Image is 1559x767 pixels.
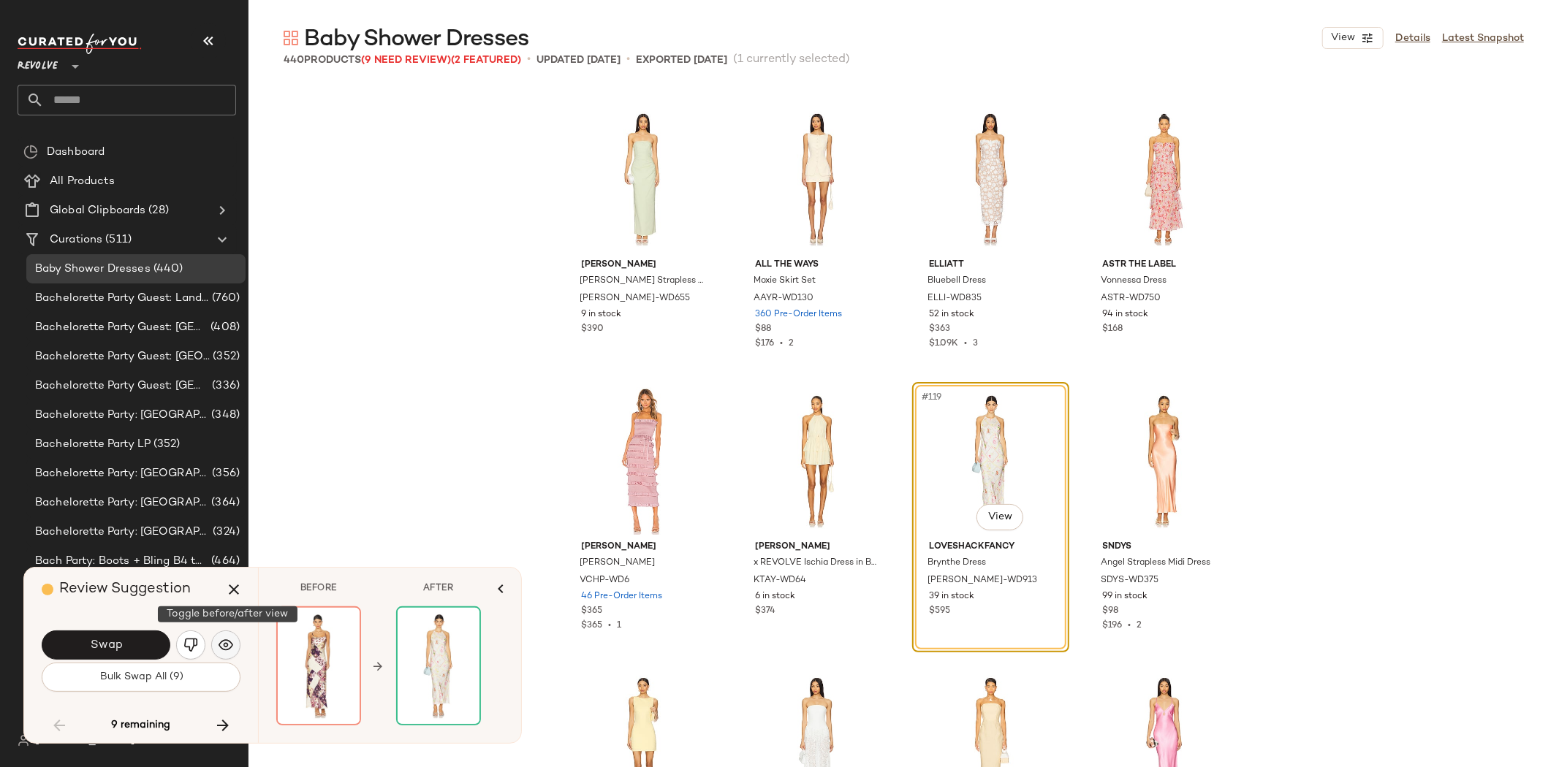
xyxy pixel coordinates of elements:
span: Bachelorette Party Guest: [GEOGRAPHIC_DATA] [35,348,210,365]
span: View [987,511,1012,523]
span: SNDYS [1102,541,1226,554]
span: Bachelorette Party Guest: [GEOGRAPHIC_DATA] [35,319,208,336]
span: $98 [1102,605,1118,618]
span: 9 in stock [582,308,622,321]
span: 360 Pre-Order Items [755,308,842,321]
span: [PERSON_NAME] [582,259,705,272]
span: • [1122,621,1137,630]
span: $363 [929,323,950,336]
span: $365 [582,605,603,618]
img: ELLI-WD835_V1.jpg [917,105,1064,253]
span: [PERSON_NAME] [755,541,879,554]
span: 2 [1137,621,1142,630]
span: Angel Strapless Midi Dress [1101,557,1210,570]
span: Bachelorette Party: [GEOGRAPHIC_DATA] [35,465,209,482]
span: (440) [151,261,183,278]
span: [PERSON_NAME] [582,541,705,554]
span: (336) [209,378,240,394]
button: View [1322,27,1384,49]
img: LESH-WD913_V1.jpg [398,608,479,724]
span: (464) [208,553,240,570]
span: Bachelorette Party: [GEOGRAPHIC_DATA] [35,495,208,511]
span: 1 [618,621,622,630]
span: 99 in stock [1102,590,1148,603]
span: 52 in stock [929,308,974,321]
span: Bachelorette Party: [GEOGRAPHIC_DATA] [35,407,208,424]
img: SDYS-WD375_V1.jpg [1090,387,1237,535]
span: 9 remaining [112,719,171,732]
span: $390 [582,323,604,336]
img: MOTO-WD442_V1.jpg [278,608,360,724]
span: Global Clipboards [50,202,145,219]
span: SDYS-WD375 [1101,574,1158,587]
span: (324) [210,524,240,541]
span: (2 Featured) [451,55,521,66]
span: (9 Need Review) [361,55,451,66]
span: (28) [145,202,169,219]
button: Swap [42,630,170,660]
span: (408) [208,319,240,336]
img: VCHP-WD6_V1.jpg [570,387,717,535]
span: • [527,51,531,69]
span: x REVOLVE Ischia Dress in But [754,557,877,570]
span: $176 [755,339,774,348]
img: svg%3e [18,735,29,747]
span: 94 in stock [1102,308,1148,321]
span: Bulk Swap All (9) [99,671,183,683]
img: AAYR-WD130_V1.jpg [743,105,890,253]
img: svg%3e [183,638,198,652]
span: Baby Shower Dresses [35,261,151,278]
span: $168 [1102,323,1123,336]
span: Baby Shower Dresses [304,25,528,54]
span: BEFORE [276,582,361,595]
span: $365 [582,621,603,630]
img: SHON-WD655_V1.jpg [570,105,717,253]
span: All Products [50,173,115,190]
span: $196 [1102,621,1122,630]
div: Products [284,53,521,68]
img: svg%3e [219,638,233,652]
span: (348) [208,407,240,424]
span: [PERSON_NAME] [580,557,656,570]
span: $374 [755,605,775,618]
span: [PERSON_NAME] Strapless Draped Maxi Dress [580,275,704,288]
span: #119 [920,390,944,405]
span: KTAY-WD64 [754,574,806,587]
span: Dashboard [47,144,105,161]
span: ALL THE WAYS [755,259,879,272]
span: $1.09K [929,339,958,348]
p: Exported [DATE] [636,53,727,68]
span: ASTR the Label [1102,259,1226,272]
span: Swap [89,638,122,652]
img: svg%3e [23,145,38,159]
span: AFTER [396,582,481,595]
span: ELLIATT [929,259,1052,272]
span: Moxie Skirt Set [754,275,816,288]
span: 2 [789,339,794,348]
span: [PERSON_NAME]-WD655 [580,292,691,305]
span: VCHP-WD6 [580,574,630,587]
button: Bulk Swap All (9) [42,663,240,692]
span: Review Suggestion [59,581,191,597]
span: Bach Party: Boots + Bling B4 the Ring [35,553,208,570]
span: Bachelorette Party: [GEOGRAPHIC_DATA] [35,524,210,541]
a: Latest Snapshot [1442,31,1524,46]
span: View [1330,32,1355,44]
img: ASTR-WD750_V1.jpg [1090,105,1237,253]
span: (511) [102,232,132,248]
a: Details [1395,31,1430,46]
span: • [774,339,789,348]
span: Curations [50,232,102,248]
p: updated [DATE] [536,53,621,68]
span: (760) [209,290,240,307]
span: • [603,621,618,630]
img: LESH-WD913_V1.jpg [917,387,1064,535]
span: (356) [209,465,240,482]
span: Bachelorette Party Guest: [GEOGRAPHIC_DATA] [35,378,209,394]
span: (364) [208,495,240,511]
span: ASTR-WD750 [1101,292,1161,305]
span: Bachelorette Party LP [35,436,151,453]
span: Revolve [18,50,58,76]
span: • [958,339,973,348]
span: Vonnessa Dress [1101,275,1167,288]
